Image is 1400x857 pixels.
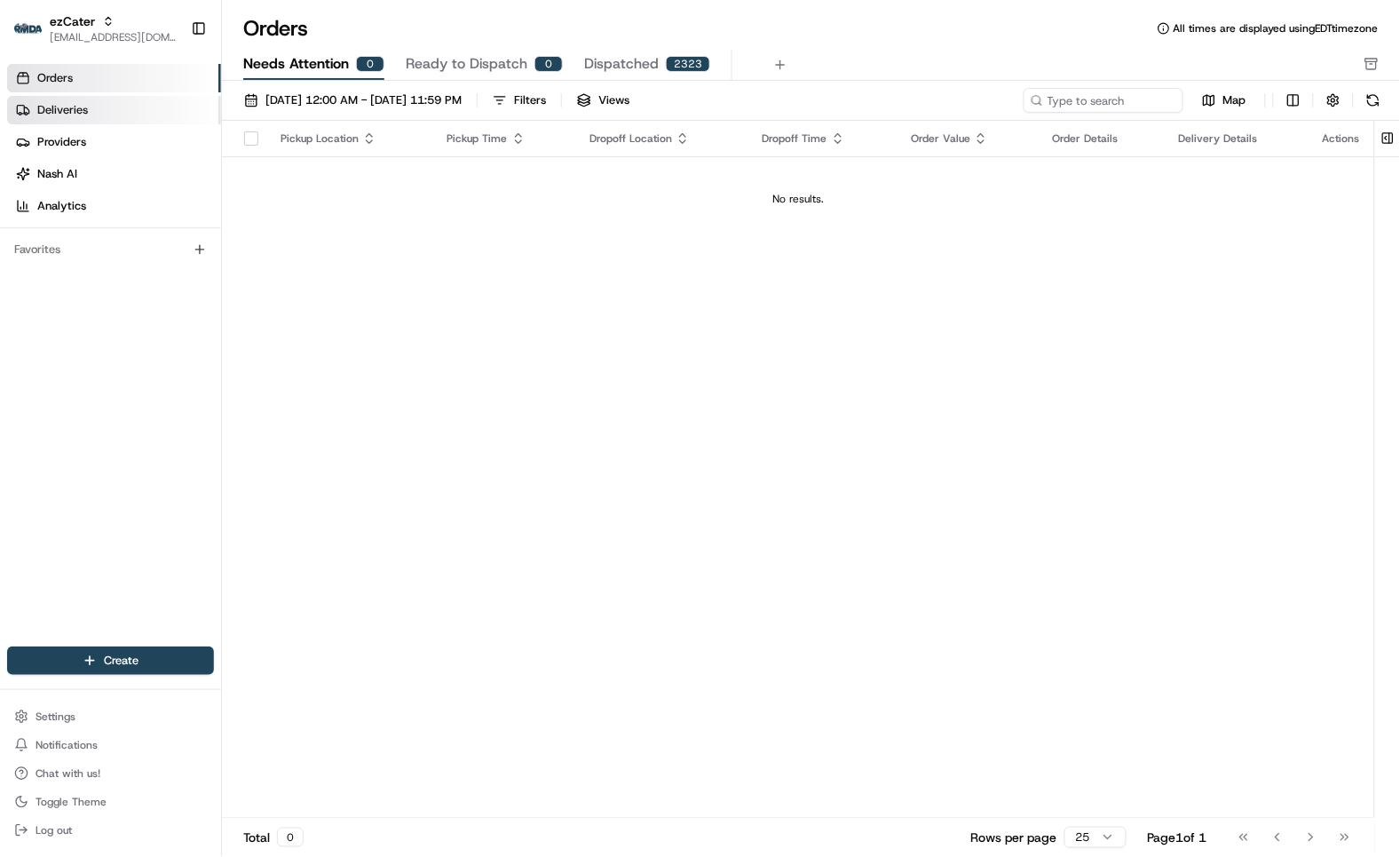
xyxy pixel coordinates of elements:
p: Welcome 👋 [18,71,323,99]
span: Log out [36,823,72,837]
div: Pickup Location [281,131,419,146]
button: Notifications [7,733,214,758]
span: Knowledge Base [36,258,136,275]
h1: Orders [243,14,308,43]
button: Create [7,647,214,675]
button: ezCater [50,12,95,30]
span: Chat with us! [36,766,100,781]
div: 0 [534,56,563,72]
div: No results. [229,192,1367,206]
span: Create [104,653,138,669]
div: Order Details [1053,131,1151,146]
div: Dropoff Time [763,131,883,146]
button: Settings [7,704,214,729]
span: Settings [36,710,75,724]
div: Favorites [7,235,214,264]
img: 1736555255976-a54dd68f-1ca7-489b-9aae-adbdc363a1c4 [18,170,50,202]
span: Nash AI [37,166,77,182]
input: Clear [46,115,293,133]
span: Needs Attention [243,53,349,75]
button: [DATE] 12:00 AM - [DATE] 11:59 PM [236,88,470,113]
a: Providers [7,128,221,156]
div: Dropoff Location [589,131,733,146]
div: We're available if you need us! [60,187,225,202]
div: 📗 [18,259,32,274]
button: ezCaterezCater[EMAIL_ADDRESS][DOMAIN_NAME] [7,7,184,50]
span: [DATE] 12:00 AM - [DATE] 11:59 PM [265,92,462,108]
span: All times are displayed using EDT timezone [1174,21,1379,36]
a: Analytics [7,192,221,220]
a: 📗Knowledge Base [11,250,143,282]
div: Actions [1323,131,1360,146]
button: [EMAIL_ADDRESS][DOMAIN_NAME] [50,30,177,44]
div: 💻 [150,259,164,274]
button: Refresh [1361,88,1386,113]
span: Views [598,92,629,108]
div: Start new chat [60,170,291,187]
div: 0 [277,828,304,847]
span: Providers [37,134,86,150]
div: 2323 [666,56,710,72]
a: Deliveries [7,96,221,124]
div: Delivery Details [1179,131,1294,146]
span: Dispatched [584,53,659,75]
button: Filters [485,88,554,113]
span: API Documentation [168,258,285,275]
span: Ready to Dispatch [406,53,527,75]
button: Map [1190,90,1258,111]
span: Pylon [177,301,215,314]
button: Log out [7,818,214,843]
a: 💻API Documentation [143,250,292,282]
img: ezCater [14,23,43,35]
div: Page 1 of 1 [1148,829,1207,846]
button: Chat with us! [7,761,214,786]
p: Rows per page [971,829,1057,846]
span: Notifications [36,738,98,752]
div: Filters [514,92,546,108]
button: Views [569,88,637,113]
img: Nash [18,18,53,53]
span: Deliveries [37,102,88,118]
span: Orders [37,70,73,86]
span: Toggle Theme [36,795,107,809]
input: Type to search [1024,88,1183,113]
div: 0 [356,56,384,72]
div: Total [243,828,304,847]
a: Nash AI [7,160,221,188]
div: Pickup Time [447,131,562,146]
span: Map [1223,92,1246,108]
span: Analytics [37,198,86,214]
button: Start new chat [302,175,323,196]
div: Order Value [911,131,1024,146]
button: Toggle Theme [7,790,214,814]
a: Orders [7,64,221,92]
a: Powered byPylon [125,300,215,314]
